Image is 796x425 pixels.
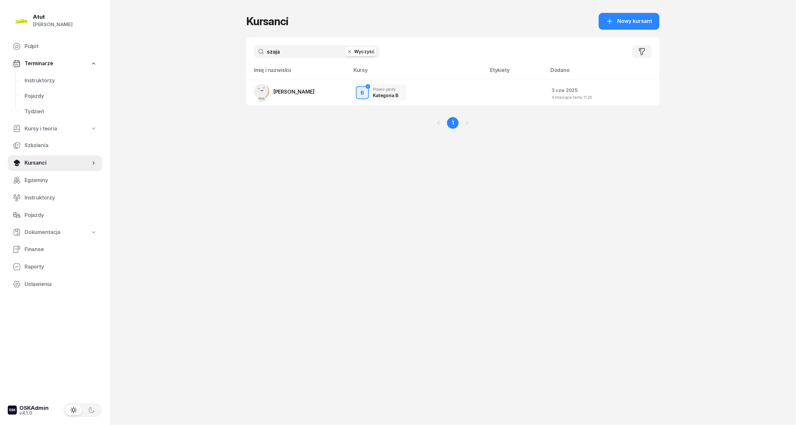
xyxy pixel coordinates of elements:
div: Prawo jazdy [373,87,398,91]
span: [PERSON_NAME] [273,88,315,95]
span: Szkolenia [25,141,97,150]
th: Imię i nazwisko [246,66,350,80]
span: Pojazdy [25,211,97,219]
a: Dokumentacja [8,225,102,240]
a: Instruktorzy [8,190,102,206]
a: Kursy i teoria [8,121,102,136]
span: Pojazdy [25,92,97,100]
div: PKK [257,96,267,101]
a: Terminarze [8,56,102,71]
a: Finanse [8,242,102,257]
a: Egzaminy [8,173,102,188]
th: Dodano [546,66,659,80]
span: Kursy i teoria [25,125,57,133]
span: Instruktorzy [25,194,97,202]
a: 1 [447,117,459,129]
span: Tydzień [25,107,97,116]
div: B [358,87,367,98]
a: Raporty [8,259,102,275]
button: Wyczyść [345,47,376,56]
div: v4.1.0 [19,411,49,415]
a: PKK[PERSON_NAME] [254,84,315,99]
span: Finanse [25,245,97,254]
a: Pojazdy [8,207,102,223]
a: Instruktorzy [19,73,102,88]
input: Szukaj [254,45,380,58]
span: Kursanci [25,159,90,167]
button: B [356,86,369,99]
img: logo-xs-dark@2x.png [8,406,17,415]
span: Instruktorzy [25,76,97,85]
a: Kursanci [8,155,102,171]
span: Egzaminy [25,176,97,185]
a: Ustawienia [8,277,102,292]
span: Nowy kursant [617,17,652,25]
div: 4 miesiące temu 11:25 [552,95,654,99]
div: Kategoria B [373,93,398,98]
span: Raporty [25,263,97,271]
a: Tydzień [19,104,102,119]
div: Atut [33,14,73,20]
th: Kursy [350,66,486,80]
button: Nowy kursant [599,13,659,30]
h1: Kursanci [246,15,288,27]
th: Etykiety [486,66,546,80]
a: Pojazdy [19,88,102,104]
div: 3 cze 2025 [552,86,654,95]
span: Terminarze [25,59,53,68]
div: OSKAdmin [19,405,49,411]
span: Dokumentacja [25,228,60,237]
a: Pulpit [8,39,102,54]
span: Ustawienia [25,280,97,288]
div: [PERSON_NAME] [33,20,73,29]
span: Pulpit [25,42,97,51]
a: Szkolenia [8,138,102,153]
